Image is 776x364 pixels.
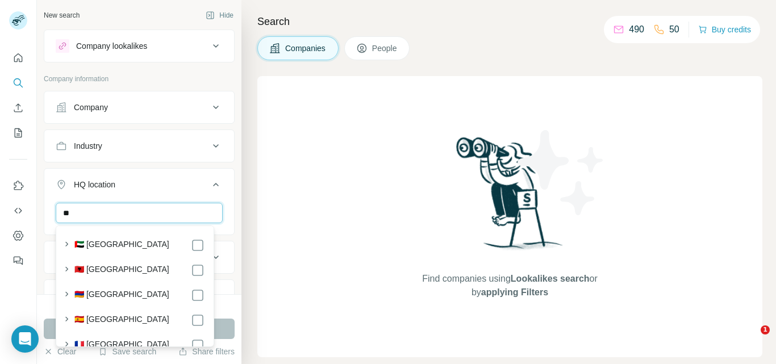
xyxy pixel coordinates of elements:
[74,313,169,327] label: 🇪🇸 [GEOGRAPHIC_DATA]
[285,43,327,54] span: Companies
[44,132,234,160] button: Industry
[44,10,80,20] div: New search
[629,23,644,36] p: 490
[44,282,234,309] button: Employees (size)
[178,346,235,357] button: Share filters
[510,122,612,224] img: Surfe Illustration - Stars
[761,325,770,334] span: 1
[481,287,548,297] span: applying Filters
[9,98,27,118] button: Enrich CSV
[74,338,169,352] label: 🇫🇷 [GEOGRAPHIC_DATA]
[372,43,398,54] span: People
[74,288,169,302] label: 🇦🇲 [GEOGRAPHIC_DATA]
[9,175,27,196] button: Use Surfe on LinkedIn
[44,244,234,271] button: Annual revenue ($)
[419,272,600,299] span: Find companies using or by
[257,14,762,30] h4: Search
[44,346,76,357] button: Clear
[44,74,235,84] p: Company information
[74,140,102,152] div: Industry
[11,325,39,353] div: Open Intercom Messenger
[44,94,234,121] button: Company
[737,325,765,353] iframe: Intercom live chat
[44,32,234,60] button: Company lookalikes
[74,239,169,252] label: 🇦🇪 [GEOGRAPHIC_DATA]
[451,134,569,261] img: Surfe Illustration - Woman searching with binoculars
[9,73,27,93] button: Search
[669,23,679,36] p: 50
[511,274,590,283] span: Lookalikes search
[74,179,115,190] div: HQ location
[9,200,27,221] button: Use Surfe API
[74,102,108,113] div: Company
[98,346,156,357] button: Save search
[9,250,27,271] button: Feedback
[9,123,27,143] button: My lists
[9,48,27,68] button: Quick start
[74,263,169,277] label: 🇦🇱 [GEOGRAPHIC_DATA]
[9,225,27,246] button: Dashboard
[44,171,234,203] button: HQ location
[698,22,751,37] button: Buy credits
[198,7,241,24] button: Hide
[76,40,147,52] div: Company lookalikes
